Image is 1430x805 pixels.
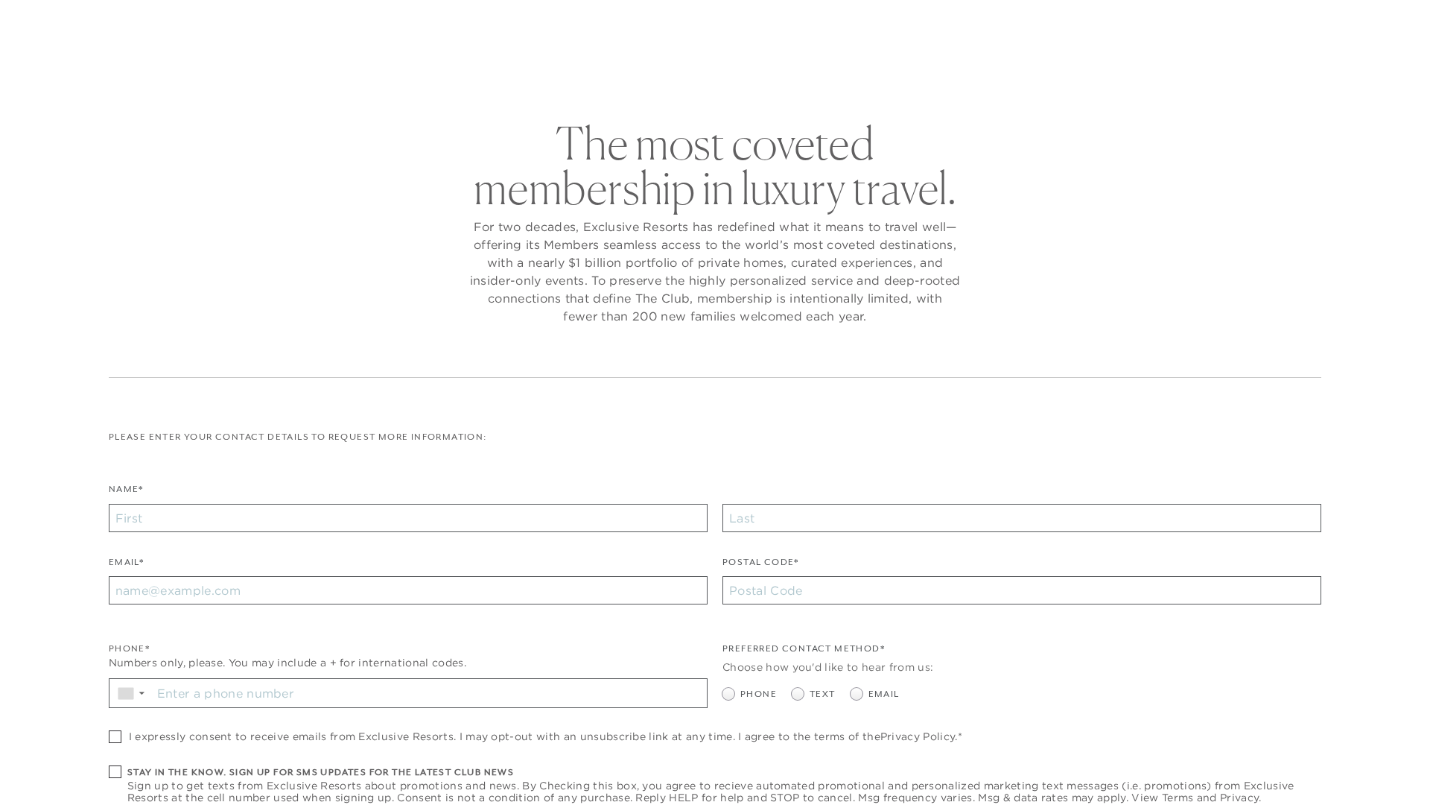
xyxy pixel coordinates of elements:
[60,16,125,30] a: Get Started
[1257,16,1331,30] a: Member Login
[680,48,772,91] a: Membership
[469,121,961,210] h2: The most coveted membership in luxury travel.
[109,642,708,656] div: Phone*
[722,504,1321,532] input: Last
[740,687,777,701] span: Phone
[868,687,900,701] span: Email
[129,730,962,742] span: I expressly consent to receive emails from Exclusive Resorts. I may opt-out with an unsubscribe l...
[109,555,144,577] label: Email*
[109,430,1322,444] p: Please enter your contact details to request more information:
[127,780,1322,804] span: Sign up to get texts from Exclusive Resorts about promotions and news. By Checking this box, you ...
[127,765,1322,780] h6: Stay in the know. Sign up for sms updates for the latest club news
[810,687,836,701] span: Text
[152,679,707,707] input: Enter a phone number
[722,660,1321,675] div: Choose how you'd like to hear from us:
[137,689,147,698] span: ▼
[109,679,152,707] div: Country Code Selector
[722,642,885,663] legend: Preferred Contact Method*
[469,218,961,325] p: For two decades, Exclusive Resorts has redefined what it means to travel well—offering its Member...
[109,655,708,671] div: Numbers only, please. You may include a + for international codes.
[722,576,1321,604] input: Postal Code
[109,504,708,532] input: First
[795,48,886,91] a: Community
[722,555,799,577] label: Postal Code*
[109,482,144,504] label: Name*
[544,48,658,91] a: The Collection
[109,576,708,604] input: name@example.com
[880,730,955,743] a: Privacy Policy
